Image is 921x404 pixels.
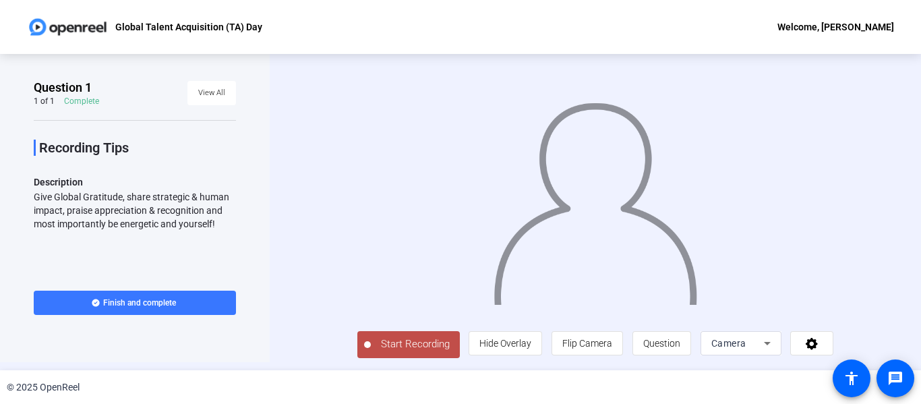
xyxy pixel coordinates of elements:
div: Welcome, [PERSON_NAME] [777,19,894,35]
span: Flip Camera [562,338,612,349]
mat-icon: message [887,370,903,386]
span: Question [643,338,680,349]
div: 1 of 1 [34,96,55,107]
span: Hide Overlay [479,338,531,349]
span: Question 1 [34,80,92,96]
button: Flip Camera [552,331,623,355]
p: Global Talent Acquisition (TA) Day [115,19,262,35]
button: View All [187,81,236,105]
div: © 2025 OpenReel [7,380,80,395]
span: Camera [711,338,746,349]
p: Recording Tips [39,140,236,156]
img: overlay [492,90,699,305]
span: Start Recording [371,337,460,352]
button: Question [632,331,691,355]
p: Description [34,174,236,190]
div: Give Global Gratitude, share strategic & human impact, praise appreciation & recognition and most... [34,190,236,231]
button: Start Recording [357,331,460,358]
div: Complete [64,96,99,107]
span: View All [198,83,225,103]
mat-icon: accessibility [843,370,860,386]
button: Finish and complete [34,291,236,315]
img: OpenReel logo [27,13,109,40]
span: Finish and complete [103,297,176,308]
button: Hide Overlay [469,331,542,355]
